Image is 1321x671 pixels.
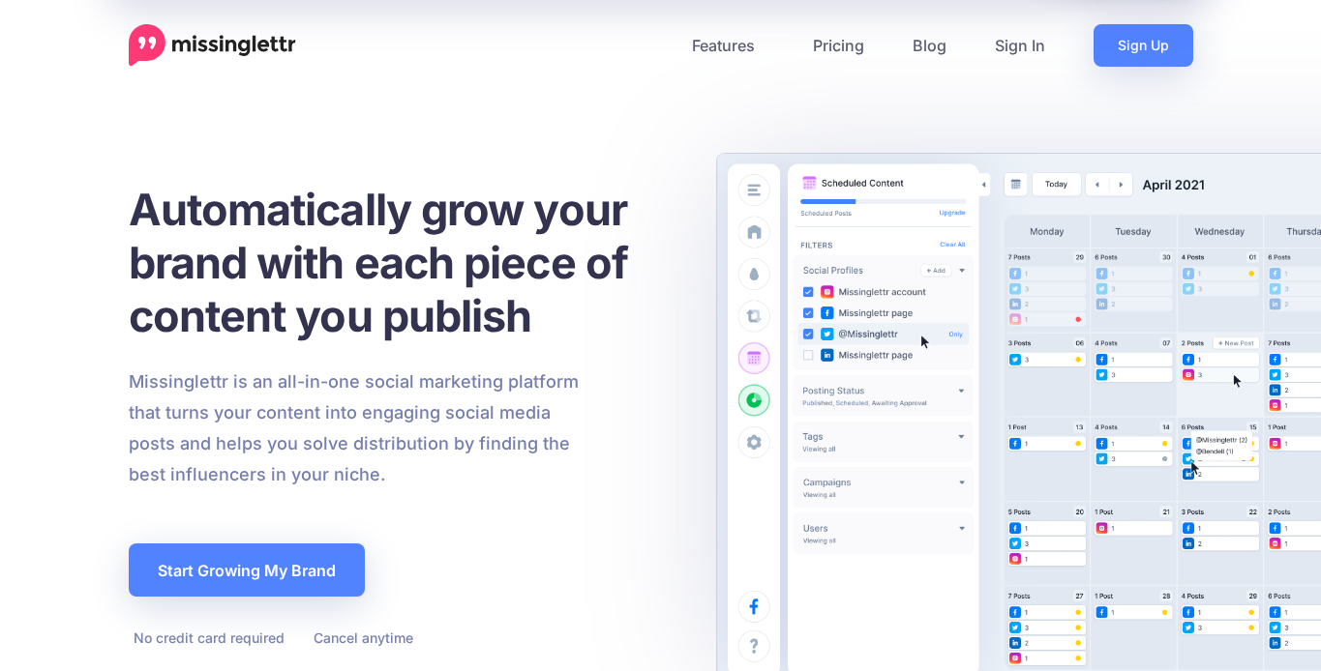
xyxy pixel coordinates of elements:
[309,626,413,650] li: Cancel anytime
[129,183,676,342] h1: Automatically grow your brand with each piece of content you publish
[888,24,971,67] a: Blog
[129,24,296,67] a: Home
[129,543,365,597] a: Start Growing My Brand
[1094,24,1193,67] a: Sign Up
[668,24,789,67] a: Features
[789,24,888,67] a: Pricing
[971,24,1069,67] a: Sign In
[129,626,285,650] li: No credit card required
[129,366,580,490] p: Missinglettr is an all-in-one social marketing platform that turns your content into engaging soc...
